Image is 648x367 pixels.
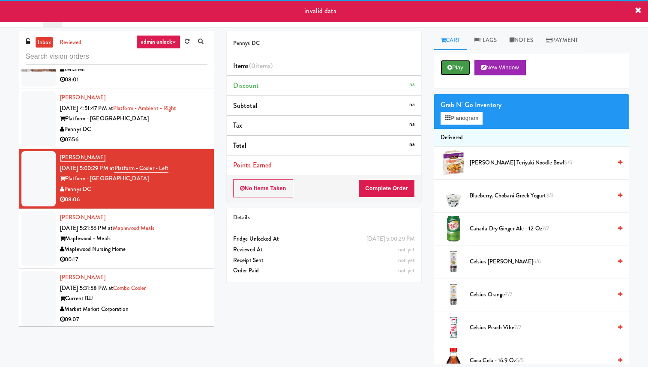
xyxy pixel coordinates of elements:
div: na [409,99,415,110]
div: 09:07 [60,314,207,325]
span: Items [233,61,273,71]
div: Reviewed At [233,245,415,255]
a: reviewed [57,37,84,48]
span: invalid data [304,6,336,16]
div: na [409,139,415,150]
div: Blueberry, Chobani Greek Yogurt3/3 [466,191,622,201]
span: [DATE] 5:21:56 PM at [60,224,113,232]
a: Cart [434,31,467,50]
div: Details [233,212,415,223]
div: [DATE] 5:00:29 PM [366,234,415,245]
span: 3/3 [546,191,554,200]
div: Grab N' Go Inventory [441,98,622,111]
div: Celsius Orange7/7 [466,289,622,300]
button: Play [441,60,470,75]
a: inbox [36,37,53,48]
div: Coca Cola - 16.9 oz5/5 [466,355,622,366]
li: [PERSON_NAME][DATE] 5:31:58 PM atCombo CoolerCurrent BJJMarket Market Corporation09:07 [19,269,214,329]
button: Complete Order [358,179,415,197]
div: Maplewood Nursing Home [60,244,207,255]
div: Pennys DC [60,124,207,135]
span: Canada Dry Ginger Ale - 12 oz [470,224,612,234]
input: Search vision orders [26,49,207,65]
button: No Items Taken [233,179,293,197]
a: [PERSON_NAME] [60,273,105,281]
div: Market Market Corporation [60,304,207,315]
div: ZenShelf [60,64,207,75]
div: Pennys DC [60,184,207,195]
li: Delivered [434,129,629,147]
span: 5/5 [564,158,572,167]
div: 08:01 [60,75,207,85]
h5: Pennys DC [233,40,415,47]
span: [DATE] 5:00:29 PM at [60,164,114,172]
div: na [409,119,415,130]
div: Celsius Peach Vibe7/7 [466,322,622,333]
span: Tax [233,120,242,130]
a: Platform - Cooler - Left [114,164,168,173]
div: Fridge Unlocked At [233,234,415,245]
span: Blueberry, Chobani Greek Yogurt [470,191,612,201]
span: [DATE] 4:51:47 PM at [60,104,113,112]
div: Platform - [GEOGRAPHIC_DATA] [60,113,207,124]
span: (0 ) [249,61,273,71]
span: 6/6 [533,257,541,266]
span: not yet [398,256,415,264]
div: 07:56 [60,134,207,145]
span: [DATE] 5:31:58 PM at [60,284,113,292]
li: [PERSON_NAME][DATE] 5:00:29 PM atPlatform - Cooler - LeftPlatform - [GEOGRAPHIC_DATA]Pennys DC08:06 [19,149,214,209]
a: Maplewood Meals [113,224,155,232]
a: [PERSON_NAME] [60,93,105,101]
div: 08:06 [60,194,207,205]
button: New Window [474,60,526,75]
div: Receipt Sent [233,255,415,266]
button: Planogram [441,112,483,125]
div: na [409,79,415,90]
a: [PERSON_NAME] [60,213,105,221]
a: Notes [503,31,540,50]
div: Celsius [PERSON_NAME]6/6 [466,257,622,267]
a: admin unlock [136,35,180,49]
a: Platform - Ambient - Right [113,104,177,112]
span: Discount [233,81,259,90]
ng-pluralize: items [255,61,271,71]
span: Points Earned [233,160,272,170]
span: not yet [398,245,415,254]
span: Celsius Peach Vibe [470,322,612,333]
span: Celsius [PERSON_NAME] [470,257,612,267]
div: Order Paid [233,266,415,276]
div: [PERSON_NAME] Teriyaki Noodle Bowl5/5 [466,158,622,168]
li: [PERSON_NAME][DATE] 4:51:47 PM atPlatform - Ambient - RightPlatform - [GEOGRAPHIC_DATA]Pennys DC0... [19,89,214,149]
span: Celsius Orange [470,289,612,300]
span: not yet [398,266,415,275]
a: Payment [540,31,585,50]
span: [PERSON_NAME] Teriyaki Noodle Bowl [470,158,612,168]
a: [PERSON_NAME] [60,153,105,162]
span: 7/7 [505,290,512,298]
span: 5/5 [516,356,524,364]
span: Subtotal [233,101,258,110]
div: Current BJJ [60,293,207,304]
a: Flags [467,31,504,50]
div: Canada Dry Ginger Ale - 12 oz7/7 [466,224,622,234]
span: Coca Cola - 16.9 oz [470,355,612,366]
div: Platform - [GEOGRAPHIC_DATA] [60,173,207,184]
span: 7/7 [514,323,521,331]
span: 7/7 [542,224,549,233]
a: Combo Cooler [113,284,146,292]
li: [PERSON_NAME][DATE] 5:21:56 PM atMaplewood MealsMaplewood - MealsMaplewood Nursing Home00:17 [19,209,214,269]
span: Total [233,140,247,150]
div: Maplewood - Meals [60,233,207,244]
div: 00:17 [60,254,207,265]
